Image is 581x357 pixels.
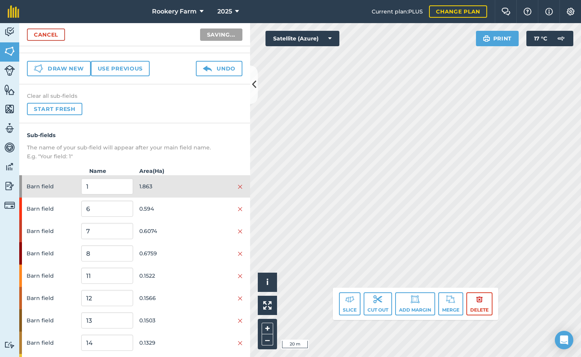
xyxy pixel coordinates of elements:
[27,268,78,283] span: Barn field
[203,64,212,73] img: svg+xml;base64,PD94bWwgdmVyc2lvbj0iMS4wIiBlbmNvZGluZz0idXRmLTgiPz4KPCEtLSBHZW5lcmF0b3I6IEFkb2JlIE...
[4,103,15,115] img: svg+xml;base64,PHN2ZyB4bWxucz0iaHR0cDovL3d3dy53My5vcmcvMjAwMC9zdmciIHdpZHRoPSI1NiIgaGVpZ2h0PSI2MC...
[555,331,573,349] div: Open Intercom Messenger
[19,265,250,287] div: Barn field0.1522
[77,167,135,175] strong: Name
[429,5,487,18] a: Change plan
[4,122,15,134] img: svg+xml;base64,PD94bWwgdmVyc2lvbj0iMS4wIiBlbmNvZGluZz0idXRmLTgiPz4KPCEtLSBHZW5lcmF0b3I6IEFkb2JlIE...
[19,332,250,354] div: Barn field0.1329
[466,292,493,315] button: Delete
[238,184,242,190] img: svg+xml;base64,PHN2ZyB4bWxucz0iaHR0cDovL3d3dy53My5vcmcvMjAwMC9zdmciIHdpZHRoPSIyMiIgaGVpZ2h0PSIzMC...
[262,323,273,334] button: +
[238,251,242,257] img: svg+xml;base64,PHN2ZyB4bWxucz0iaHR0cDovL3d3dy53My5vcmcvMjAwMC9zdmciIHdpZHRoPSIyMiIgaGVpZ2h0PSIzMC...
[523,8,532,15] img: A question mark icon
[139,291,191,305] span: 0.1566
[139,179,191,194] span: 1.863
[4,161,15,173] img: svg+xml;base64,PD94bWwgdmVyc2lvbj0iMS4wIiBlbmNvZGluZz0idXRmLTgiPz4KPCEtLSBHZW5lcmF0b3I6IEFkb2JlIE...
[411,295,420,304] img: svg+xml;base64,PD94bWwgdmVyc2lvbj0iMS4wIiBlbmNvZGluZz0idXRmLTgiPz4KPCEtLSBHZW5lcmF0b3I6IEFkb2JlIE...
[27,246,78,261] span: Barn field
[476,31,519,46] button: Print
[4,180,15,192] img: svg+xml;base64,PD94bWwgdmVyc2lvbj0iMS4wIiBlbmNvZGluZz0idXRmLTgiPz4KPCEtLSBHZW5lcmF0b3I6IEFkb2JlIE...
[483,34,490,43] img: svg+xml;base64,PHN2ZyB4bWxucz0iaHR0cDovL3d3dy53My5vcmcvMjAwMC9zdmciIHdpZHRoPSIxOSIgaGVpZ2h0PSIyNC...
[4,200,15,211] img: svg+xml;base64,PD94bWwgdmVyc2lvbj0iMS4wIiBlbmNvZGluZz0idXRmLTgiPz4KPCEtLSBHZW5lcmF0b3I6IEFkb2JlIE...
[345,295,354,304] img: svg+xml;base64,PD94bWwgdmVyc2lvbj0iMS4wIiBlbmNvZGluZz0idXRmLTgiPz4KPCEtLSBHZW5lcmF0b3I6IEFkb2JlIE...
[372,7,423,16] span: Current plan : PLUS
[339,292,361,315] button: Slice
[8,5,19,18] img: fieldmargin Logo
[27,92,242,100] h4: Clear all sub-fields
[27,152,242,161] p: E.g. "Your field: 1"
[4,45,15,57] img: svg+xml;base64,PHN2ZyB4bWxucz0iaHR0cDovL3d3dy53My5vcmcvMjAwMC9zdmciIHdpZHRoPSI1NiIgaGVpZ2h0PSI2MC...
[238,228,242,235] img: svg+xml;base64,PHN2ZyB4bWxucz0iaHR0cDovL3d3dy53My5vcmcvMjAwMC9zdmciIHdpZHRoPSIyMiIgaGVpZ2h0PSIzMC...
[501,8,511,15] img: Two speech bubbles overlapping with the left bubble in the forefront
[263,301,272,310] img: Four arrows, one pointing top left, one top right, one bottom right and the last bottom left
[238,318,242,324] img: svg+xml;base64,PHN2ZyB4bWxucz0iaHR0cDovL3d3dy53My5vcmcvMjAwMC9zdmciIHdpZHRoPSIyMiIgaGVpZ2h0PSIzMC...
[4,142,15,153] img: svg+xml;base64,PD94bWwgdmVyc2lvbj0iMS4wIiBlbmNvZGluZz0idXRmLTgiPz4KPCEtLSBHZW5lcmF0b3I6IEFkb2JlIE...
[139,268,191,283] span: 0.1522
[4,65,15,76] img: svg+xml;base64,PD94bWwgdmVyc2lvbj0iMS4wIiBlbmNvZGluZz0idXRmLTgiPz4KPCEtLSBHZW5lcmF0b3I6IEFkb2JlIE...
[27,103,82,115] button: Start fresh
[534,31,547,46] span: 17 ° C
[238,206,242,212] img: svg+xml;base64,PHN2ZyB4bWxucz0iaHR0cDovL3d3dy53My5vcmcvMjAwMC9zdmciIHdpZHRoPSIyMiIgaGVpZ2h0PSIzMC...
[395,292,435,315] button: Add margin
[4,341,15,349] img: svg+xml;base64,PD94bWwgdmVyc2lvbj0iMS4wIiBlbmNvZGluZz0idXRmLTgiPz4KPCEtLSBHZW5lcmF0b3I6IEFkb2JlIE...
[19,198,250,220] div: Barn field0.594
[566,8,575,15] img: A cog icon
[4,84,15,96] img: svg+xml;base64,PHN2ZyB4bWxucz0iaHR0cDovL3d3dy53My5vcmcvMjAwMC9zdmciIHdpZHRoPSI1NiIgaGVpZ2h0PSI2MC...
[200,28,242,41] button: Saving...
[19,309,250,332] div: Barn field0.1503
[19,220,250,242] div: Barn field0.6074
[265,31,339,46] button: Satellite (Azure)
[526,31,573,46] button: 17 °C
[373,295,382,304] img: svg+xml;base64,PD94bWwgdmVyc2lvbj0iMS4wIiBlbmNvZGluZz0idXRmLTgiPz4KPCEtLSBHZW5lcmF0b3I6IEFkb2JlIE...
[238,295,242,302] img: svg+xml;base64,PHN2ZyB4bWxucz0iaHR0cDovL3d3dy53My5vcmcvMjAwMC9zdmciIHdpZHRoPSIyMiIgaGVpZ2h0PSIzMC...
[4,26,15,38] img: svg+xml;base64,PD94bWwgdmVyc2lvbj0iMS4wIiBlbmNvZGluZz0idXRmLTgiPz4KPCEtLSBHZW5lcmF0b3I6IEFkb2JlIE...
[135,167,250,175] strong: Area ( Ha )
[196,61,242,76] button: Undo
[27,335,78,350] span: Barn field
[27,143,242,152] p: The name of your sub-field will appear after your main field name.
[27,291,78,305] span: Barn field
[27,224,78,238] span: Barn field
[27,201,78,216] span: Barn field
[139,201,191,216] span: 0.594
[19,175,250,198] div: Barn field1.863
[139,246,191,261] span: 0.6759
[364,292,392,315] button: Cut out
[139,335,191,350] span: 0.1329
[262,334,273,345] button: –
[91,61,150,76] button: Use previous
[27,131,242,139] h4: Sub-fields
[152,7,197,16] span: Rookery Farm
[476,295,483,304] img: svg+xml;base64,PHN2ZyB4bWxucz0iaHR0cDovL3d3dy53My5vcmcvMjAwMC9zdmciIHdpZHRoPSIxOCIgaGVpZ2h0PSIyNC...
[27,61,91,76] button: Draw new
[139,313,191,328] span: 0.1503
[545,7,553,16] img: svg+xml;base64,PHN2ZyB4bWxucz0iaHR0cDovL3d3dy53My5vcmcvMjAwMC9zdmciIHdpZHRoPSIxNyIgaGVpZ2h0PSIxNy...
[238,273,242,279] img: svg+xml;base64,PHN2ZyB4bWxucz0iaHR0cDovL3d3dy53My5vcmcvMjAwMC9zdmciIHdpZHRoPSIyMiIgaGVpZ2h0PSIzMC...
[19,242,250,265] div: Barn field0.6759
[258,273,277,292] button: i
[217,7,232,16] span: 2025
[446,295,455,304] img: svg+xml;base64,PD94bWwgdmVyc2lvbj0iMS4wIiBlbmNvZGluZz0idXRmLTgiPz4KPCEtLSBHZW5lcmF0b3I6IEFkb2JlIE...
[27,313,78,328] span: Barn field
[438,292,463,315] button: Merge
[553,31,569,46] img: svg+xml;base64,PD94bWwgdmVyc2lvbj0iMS4wIiBlbmNvZGluZz0idXRmLTgiPz4KPCEtLSBHZW5lcmF0b3I6IEFkb2JlIE...
[19,287,250,309] div: Barn field0.1566
[266,277,269,287] span: i
[27,28,65,41] a: Cancel
[238,340,242,346] img: svg+xml;base64,PHN2ZyB4bWxucz0iaHR0cDovL3d3dy53My5vcmcvMjAwMC9zdmciIHdpZHRoPSIyMiIgaGVpZ2h0PSIzMC...
[139,224,191,238] span: 0.6074
[27,179,78,194] span: Barn field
